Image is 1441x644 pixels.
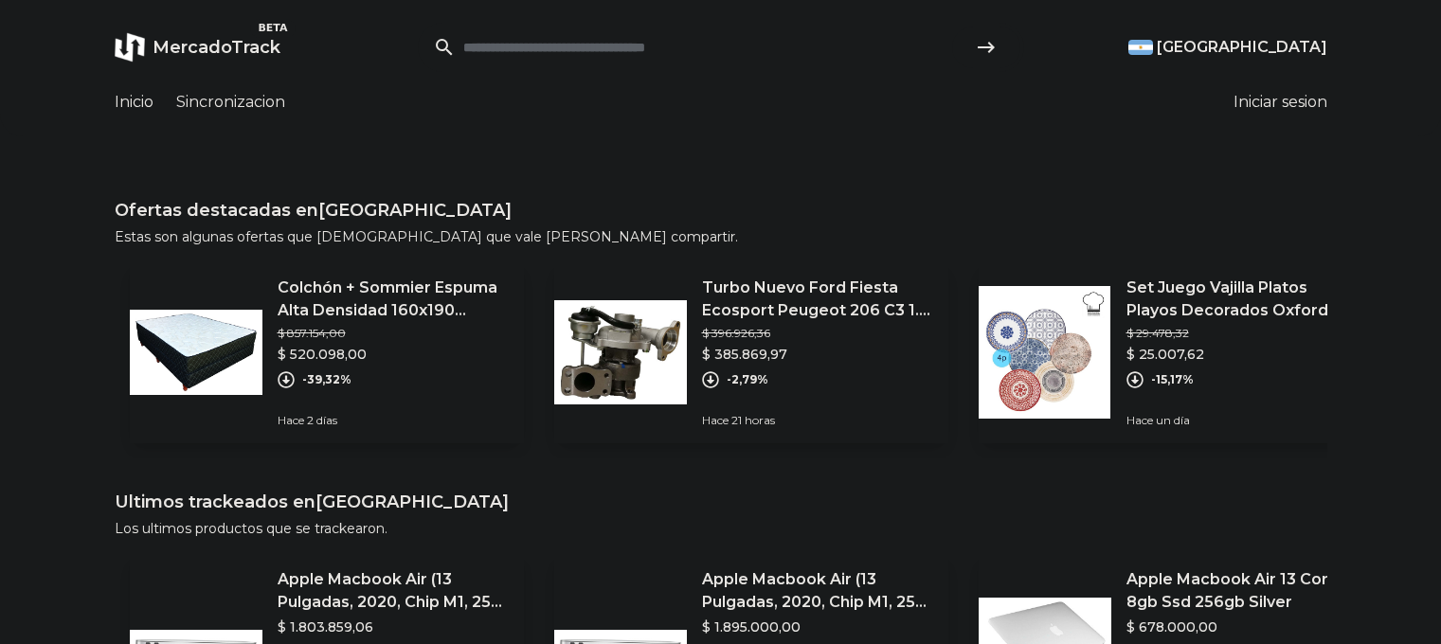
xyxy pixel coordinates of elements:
[554,261,948,443] a: Featured imageTurbo Nuevo Ford Fiesta Ecosport Peugeot 206 C3 1.4 Hdi Kp35$ 396.926,36$ 385.869,9...
[702,568,933,614] p: Apple Macbook Air (13 Pulgadas, 2020, Chip M1, 256 Gb De Ssd, 8 Gb De Ram) - Plata
[115,519,1327,538] p: Los ultimos productos que se trackearon.
[979,261,1373,443] a: Featured imageSet Juego Vajilla Platos Playos Decorados Oxford Varios 4p$ 29.478,32$ 25.007,62-15...
[1234,91,1327,114] button: Iniciar sesion
[278,326,509,341] p: $ 857.154,00
[1126,345,1358,364] p: $ 25.007,62
[115,32,280,63] a: MercadoTrackBETA
[115,489,1327,515] h1: Ultimos trackeados en [GEOGRAPHIC_DATA]
[115,197,1327,224] h1: Ofertas destacadas en [GEOGRAPHIC_DATA]
[702,617,933,636] p: $ 1.895.000,00
[115,91,153,114] a: Inicio
[554,286,687,419] img: Featured image
[278,617,509,636] p: $ 1.803.859,06
[979,286,1111,419] img: Featured image
[176,91,285,114] a: Sincronizacion
[278,413,509,428] p: Hace 2 días
[278,277,509,322] p: Colchón + Sommier Espuma Alta Densidad 160x190 Aruma Queen
[278,568,509,614] p: Apple Macbook Air (13 Pulgadas, 2020, Chip M1, 256 Gb De Ssd, 8 Gb De Ram) - Plata
[115,227,1327,246] p: Estas son algunas ofertas que [DEMOGRAPHIC_DATA] que vale [PERSON_NAME] compartir.
[278,345,509,364] p: $ 520.098,00
[1128,40,1153,55] img: Argentina
[702,277,933,322] p: Turbo Nuevo Ford Fiesta Ecosport Peugeot 206 C3 1.4 Hdi Kp35
[727,372,768,387] p: -2,79%
[1157,36,1327,59] span: [GEOGRAPHIC_DATA]
[130,261,524,443] a: Featured imageColchón + Sommier Espuma Alta Densidad 160x190 Aruma Queen$ 857.154,00$ 520.098,00-...
[702,413,933,428] p: Hace 21 horas
[302,372,351,387] p: -39,32%
[1126,326,1358,341] p: $ 29.478,32
[250,19,295,38] span: BETA
[1151,372,1194,387] p: -15,17%
[702,326,933,341] p: $ 396.926,36
[1126,617,1358,636] p: $ 678.000,00
[702,345,933,364] p: $ 385.869,97
[1126,568,1358,614] p: Apple Macbook Air 13 Core I5 8gb Ssd 256gb Silver
[1126,413,1358,428] p: Hace un día
[115,32,145,63] img: MercadoTrack
[1128,36,1327,59] button: [GEOGRAPHIC_DATA]
[1126,277,1358,322] p: Set Juego Vajilla Platos Playos Decorados Oxford Varios 4p
[130,286,262,419] img: Featured image
[153,37,280,58] span: MercadoTrack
